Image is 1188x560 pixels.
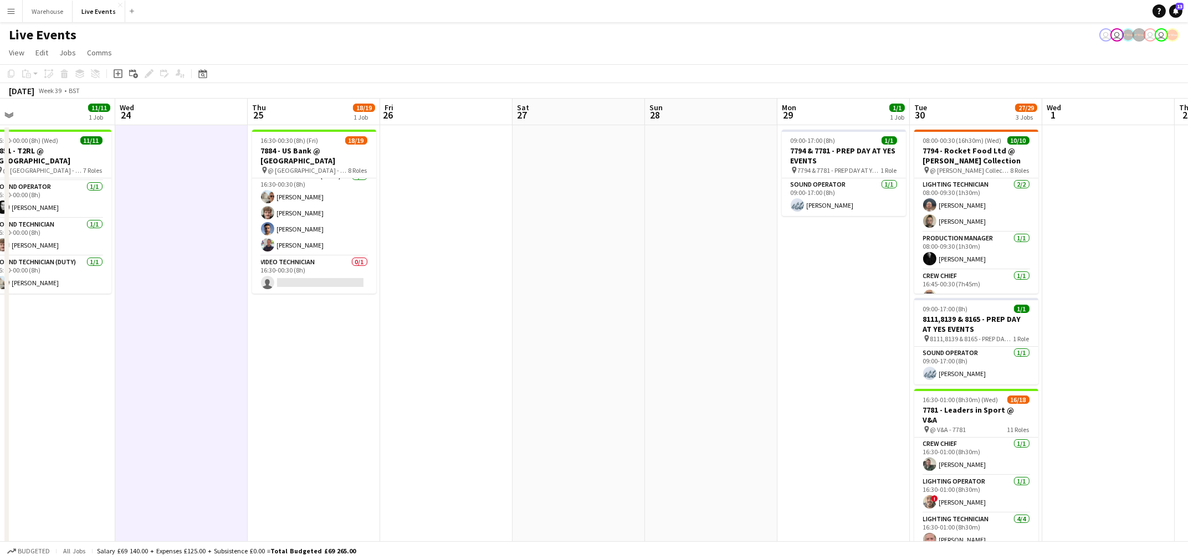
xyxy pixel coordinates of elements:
[1013,335,1030,343] span: 1 Role
[270,547,356,555] span: Total Budgeted £69 265.00
[881,166,897,174] span: 1 Role
[55,45,80,60] a: Jobs
[1166,28,1179,42] app-user-avatar: Alex Gill
[69,86,80,95] div: BST
[250,109,266,121] span: 25
[930,166,1011,174] span: @ [PERSON_NAME] Collection - 7794
[1007,395,1030,404] span: 16/18
[914,178,1038,232] app-card-role: Lighting Technician2/208:00-09:30 (1h30m)[PERSON_NAME][PERSON_NAME]
[1007,425,1030,434] span: 11 Roles
[923,136,1002,145] span: 08:00-00:30 (16h30m) (Wed)
[9,85,34,96] div: [DATE]
[780,109,796,121] span: 29
[1014,305,1030,313] span: 1/1
[97,547,356,555] div: Salary £69 140.00 + Expenses £125.00 + Subsistence £0.00 =
[345,136,367,145] span: 18/19
[1045,109,1061,121] span: 1
[782,146,906,166] h3: 7794 & 7781 - PREP DAY AT YES EVENTS
[83,45,116,60] a: Comms
[1176,3,1184,10] span: 13
[1011,166,1030,174] span: 8 Roles
[252,102,266,112] span: Thu
[914,146,1038,166] h3: 7794 - Rocket Food Ltd @ [PERSON_NAME] Collection
[1047,102,1061,112] span: Wed
[649,102,663,112] span: Sun
[882,136,897,145] span: 1/1
[914,298,1038,384] app-job-card: 09:00-17:00 (8h)1/18111,8139 & 8165 - PREP DAY AT YES EVENTS 8111,8139 & 8165 - PREP DAY AT YES E...
[89,113,110,121] div: 1 Job
[252,130,376,294] app-job-card: 16:30-00:30 (8h) (Fri)18/197884 - US Bank @ [GEOGRAPHIC_DATA] @ [GEOGRAPHIC_DATA] - 78848 Roles16...
[9,48,24,58] span: View
[1155,28,1168,42] app-user-avatar: Technical Department
[1133,28,1146,42] app-user-avatar: Production Managers
[252,256,376,294] app-card-role: Video Technician0/116:30-00:30 (8h)
[18,547,50,555] span: Budgeted
[383,109,393,121] span: 26
[914,270,1038,307] app-card-role: Crew Chief1/116:45-00:30 (7h45m)[PERSON_NAME]
[1122,28,1135,42] app-user-avatar: Production Managers
[890,113,904,121] div: 1 Job
[261,136,319,145] span: 16:30-00:30 (8h) (Fri)
[73,1,125,22] button: Live Events
[61,547,88,555] span: All jobs
[931,495,938,502] span: !
[930,425,966,434] span: @ V&A - 7781
[923,305,968,313] span: 09:00-17:00 (8h)
[37,86,64,95] span: Week 39
[349,166,367,174] span: 8 Roles
[353,104,375,112] span: 18/19
[1144,28,1157,42] app-user-avatar: Ollie Rolfe
[782,102,796,112] span: Mon
[1016,113,1037,121] div: 3 Jobs
[9,27,76,43] h1: Live Events
[1169,4,1182,18] a: 13
[798,166,881,174] span: 7794 & 7781 - PREP DAY AT YES EVENTS
[914,130,1038,294] app-job-card: 08:00-00:30 (16h30m) (Wed)10/107794 - Rocket Food Ltd @ [PERSON_NAME] Collection @ [PERSON_NAME] ...
[914,102,927,112] span: Tue
[252,170,376,256] app-card-role: Sound Technician (Duty)4/416:30-00:30 (8h)[PERSON_NAME][PERSON_NAME][PERSON_NAME][PERSON_NAME]
[3,166,84,174] span: @ [GEOGRAPHIC_DATA] - 7851
[782,178,906,216] app-card-role: Sound Operator1/109:00-17:00 (8h)[PERSON_NAME]
[515,109,529,121] span: 27
[1110,28,1124,42] app-user-avatar: Eden Hopkins
[87,48,112,58] span: Comms
[23,1,73,22] button: Warehouse
[914,232,1038,270] app-card-role: Production Manager1/108:00-09:30 (1h30m)[PERSON_NAME]
[914,438,1038,475] app-card-role: Crew Chief1/116:30-01:00 (8h30m)[PERSON_NAME]
[35,48,48,58] span: Edit
[914,405,1038,425] h3: 7781 - Leaders in Sport @ V&A
[914,389,1038,553] app-job-card: 16:30-01:00 (8h30m) (Wed)16/187781 - Leaders in Sport @ V&A @ V&A - 778111 RolesCrew Chief1/116:3...
[913,109,927,121] span: 30
[252,146,376,166] h3: 7884 - US Bank @ [GEOGRAPHIC_DATA]
[268,166,349,174] span: @ [GEOGRAPHIC_DATA] - 7884
[31,45,53,60] a: Edit
[385,102,393,112] span: Fri
[517,102,529,112] span: Sat
[4,45,29,60] a: View
[59,48,76,58] span: Jobs
[118,109,134,121] span: 24
[791,136,836,145] span: 09:00-17:00 (8h)
[80,136,103,145] span: 11/11
[782,130,906,216] app-job-card: 09:00-17:00 (8h)1/17794 & 7781 - PREP DAY AT YES EVENTS 7794 & 7781 - PREP DAY AT YES EVENTS1 Rol...
[6,545,52,557] button: Budgeted
[354,113,375,121] div: 1 Job
[914,347,1038,384] app-card-role: Sound Operator1/109:00-17:00 (8h)[PERSON_NAME]
[1099,28,1113,42] app-user-avatar: Eden Hopkins
[914,475,1038,513] app-card-role: Lighting Operator1/116:30-01:00 (8h30m)![PERSON_NAME]
[120,102,134,112] span: Wed
[1015,104,1037,112] span: 27/29
[84,166,103,174] span: 7 Roles
[930,335,1013,343] span: 8111,8139 & 8165 - PREP DAY AT YES EVENTS
[914,314,1038,334] h3: 8111,8139 & 8165 - PREP DAY AT YES EVENTS
[923,395,998,404] span: 16:30-01:00 (8h30m) (Wed)
[889,104,905,112] span: 1/1
[1007,136,1030,145] span: 10/10
[88,104,110,112] span: 11/11
[648,109,663,121] span: 28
